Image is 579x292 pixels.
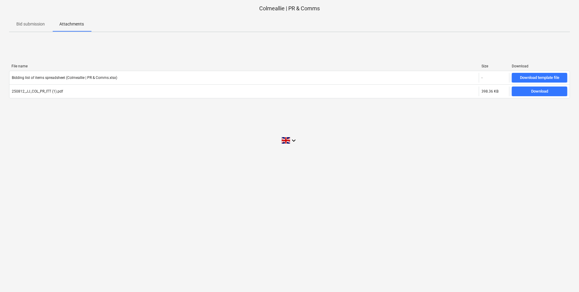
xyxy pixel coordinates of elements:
div: - [481,76,482,80]
div: 398.36 KB [481,89,498,93]
div: Download [531,88,548,95]
div: Download template file [520,74,559,81]
button: Download [512,87,567,96]
p: Attachments [59,21,84,27]
div: Size [481,64,507,68]
div: Bidding list of items spreadsheet (Colmeallie | PR & Comms.xlsx) [12,76,117,80]
div: 250812_JJ_COL_PR_ITT (1).pdf [12,89,63,93]
div: File name [12,64,477,68]
button: Download template file [512,73,567,83]
div: Download [512,64,567,68]
i: keyboard_arrow_down [290,137,297,144]
p: Colmeallie | PR & Comms [9,5,570,12]
p: Bid submission [16,21,45,27]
